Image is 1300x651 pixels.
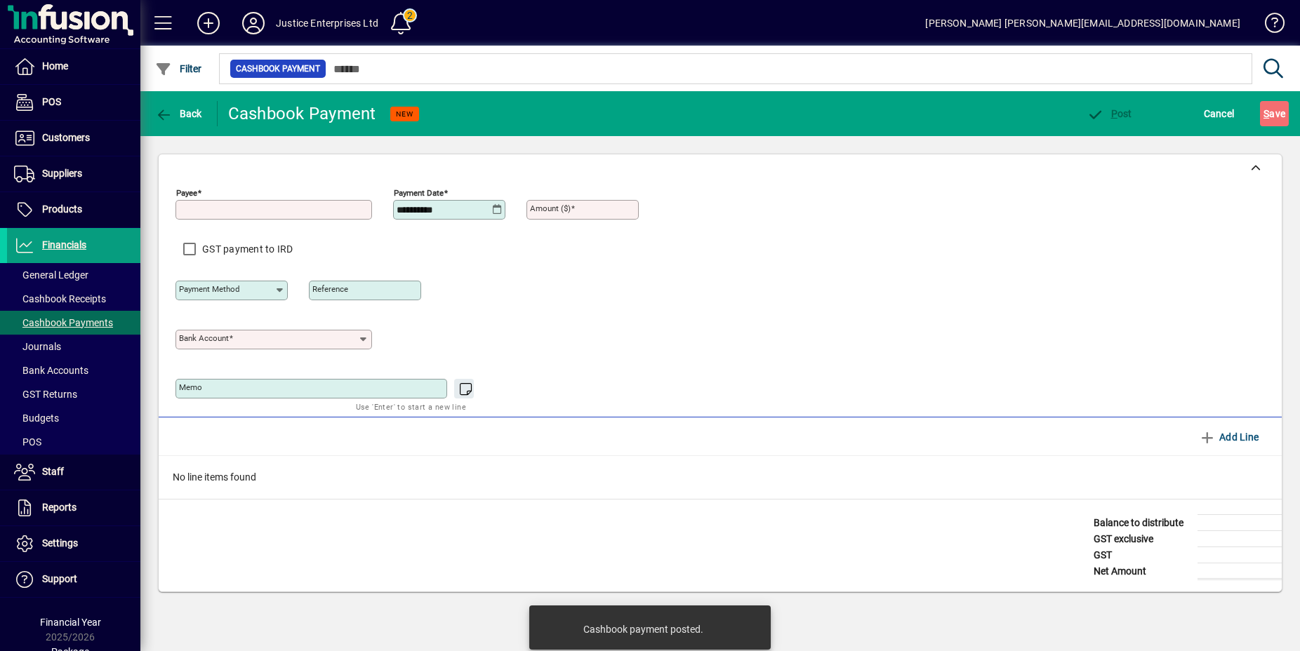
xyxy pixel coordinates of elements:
[14,341,61,352] span: Journals
[40,617,101,628] span: Financial Year
[14,412,59,424] span: Budgets
[583,622,703,636] div: Cashbook payment posted.
[42,466,64,477] span: Staff
[42,132,90,143] span: Customers
[7,287,140,311] a: Cashbook Receipts
[179,284,240,294] mat-label: Payment method
[7,335,140,358] a: Journals
[925,12,1240,34] div: [PERSON_NAME] [PERSON_NAME][EMAIL_ADDRESS][DOMAIN_NAME]
[7,263,140,287] a: General Ledger
[1254,3,1282,48] a: Knowledge Base
[7,430,140,454] a: POS
[7,490,140,525] a: Reports
[152,101,206,126] button: Back
[14,293,106,304] span: Cashbook Receipts
[7,121,140,156] a: Customers
[7,406,140,430] a: Budgets
[1087,515,1198,531] td: Balance to distribute
[1263,108,1269,119] span: S
[179,382,202,392] mat-label: Memo
[1083,101,1136,126] button: Post
[179,333,229,343] mat-label: Bank Account
[1260,101,1289,126] button: Save
[7,358,140,382] a: Bank Accounts
[276,12,378,34] div: Justice Enterprises Ltd
[159,456,1282,499] div: No line items found
[199,242,293,256] label: GST payment to IRD
[42,203,82,215] span: Products
[228,102,376,125] div: Cashbook Payment
[42,573,77,584] span: Support
[7,192,140,227] a: Products
[312,284,348,294] mat-label: Reference
[1111,108,1117,119] span: P
[356,398,466,415] mat-hint: Use 'Enter' to start a new line
[155,63,202,74] span: Filter
[42,502,77,513] span: Reports
[14,436,41,448] span: POS
[7,455,140,490] a: Staff
[7,382,140,406] a: GST Returns
[42,537,78,549] span: Settings
[530,203,571,213] mat-label: Amount ($)
[42,168,82,179] span: Suppliers
[1200,101,1238,126] button: Cancel
[1263,102,1285,125] span: ave
[186,11,231,36] button: Add
[1193,424,1265,450] button: Add Line
[394,188,444,198] mat-label: Payment Date
[14,269,88,281] span: General Ledger
[7,562,140,597] a: Support
[140,101,218,126] app-page-header-button: Back
[1087,531,1198,547] td: GST exclusive
[231,11,276,36] button: Profile
[7,156,140,192] a: Suppliers
[1087,547,1198,563] td: GST
[236,62,320,76] span: Cashbook Payment
[42,60,68,72] span: Home
[1199,426,1259,448] span: Add Line
[7,526,140,561] a: Settings
[1087,563,1198,579] td: Net Amount
[1204,102,1235,125] span: Cancel
[176,188,197,198] mat-label: Payee
[155,108,202,119] span: Back
[14,365,88,376] span: Bank Accounts
[14,389,77,400] span: GST Returns
[42,96,61,107] span: POS
[152,56,206,81] button: Filter
[7,311,140,335] a: Cashbook Payments
[7,85,140,120] a: POS
[14,317,113,328] span: Cashbook Payments
[42,239,86,250] span: Financials
[1087,108,1132,119] span: ost
[7,49,140,84] a: Home
[396,109,413,119] span: NEW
